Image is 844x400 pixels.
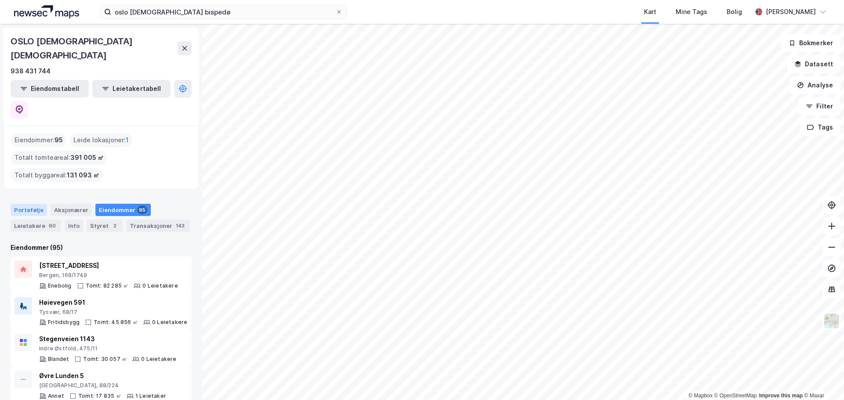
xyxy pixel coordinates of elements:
[688,393,713,399] a: Mapbox
[152,319,187,326] div: 0 Leietakere
[39,272,178,279] div: Bergen, 168/1749
[781,34,840,52] button: Bokmerker
[51,204,92,216] div: Aksjonærer
[800,358,844,400] iframe: Chat Widget
[78,393,121,400] div: Tomt: 17 835 ㎡
[676,7,707,17] div: Mine Tags
[39,371,166,381] div: Øvre Lunden 5
[174,221,186,230] div: 143
[798,97,840,115] button: Filter
[11,168,103,182] div: Totalt byggareal :
[111,5,335,18] input: Søk på adresse, matrikkel, gårdeiere, leietakere eller personer
[11,133,66,147] div: Eiendommer :
[47,221,58,230] div: 60
[11,34,178,62] div: OSLO [DEMOGRAPHIC_DATA] [DEMOGRAPHIC_DATA]
[39,260,178,271] div: [STREET_ADDRESS]
[48,319,80,326] div: Fritidsbygg
[727,7,742,17] div: Bolig
[55,135,63,145] span: 95
[142,282,178,289] div: 0 Leietakere
[800,358,844,400] div: Kontrollprogram for chat
[87,220,123,232] div: Styret
[65,220,83,232] div: Info
[11,151,107,165] div: Totalt tomteareal :
[110,221,119,230] div: 2
[11,220,61,232] div: Leietakere
[86,282,129,289] div: Tomt: 82 285 ㎡
[135,393,166,400] div: 1 Leietaker
[70,133,132,147] div: Leide lokasjoner :
[787,55,840,73] button: Datasett
[11,80,89,97] button: Eiendomstabell
[141,356,176,363] div: 0 Leietakere
[39,334,177,344] div: Stegenveien 1143
[48,356,69,363] div: Blandet
[126,220,190,232] div: Transaksjoner
[759,393,803,399] a: Improve this map
[95,204,151,216] div: Eiendommer
[67,170,99,180] span: 131 093 ㎡
[644,7,656,17] div: Kart
[39,382,166,389] div: [GEOGRAPHIC_DATA], 88/224
[137,205,147,214] div: 95
[823,313,840,329] img: Z
[70,152,104,163] span: 391 005 ㎡
[94,319,138,326] div: Tomt: 45 856 ㎡
[48,393,64,400] div: Annet
[39,309,187,316] div: Tysvær, 68/17
[11,66,51,76] div: 938 431 744
[789,76,840,94] button: Analyse
[48,282,72,289] div: Enebolig
[92,80,171,97] button: Leietakertabell
[714,393,757,399] a: OpenStreetMap
[83,356,127,363] div: Tomt: 30 057 ㎡
[39,345,177,352] div: Indre Østfold, 475/11
[766,7,816,17] div: [PERSON_NAME]
[11,242,192,253] div: Eiendommer (95)
[126,135,129,145] span: 1
[14,5,79,18] img: logo.a4113a55bc3d86da70a041830d287a7e.svg
[39,297,187,308] div: Høievegen 591
[11,204,47,216] div: Portefølje
[800,119,840,136] button: Tags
